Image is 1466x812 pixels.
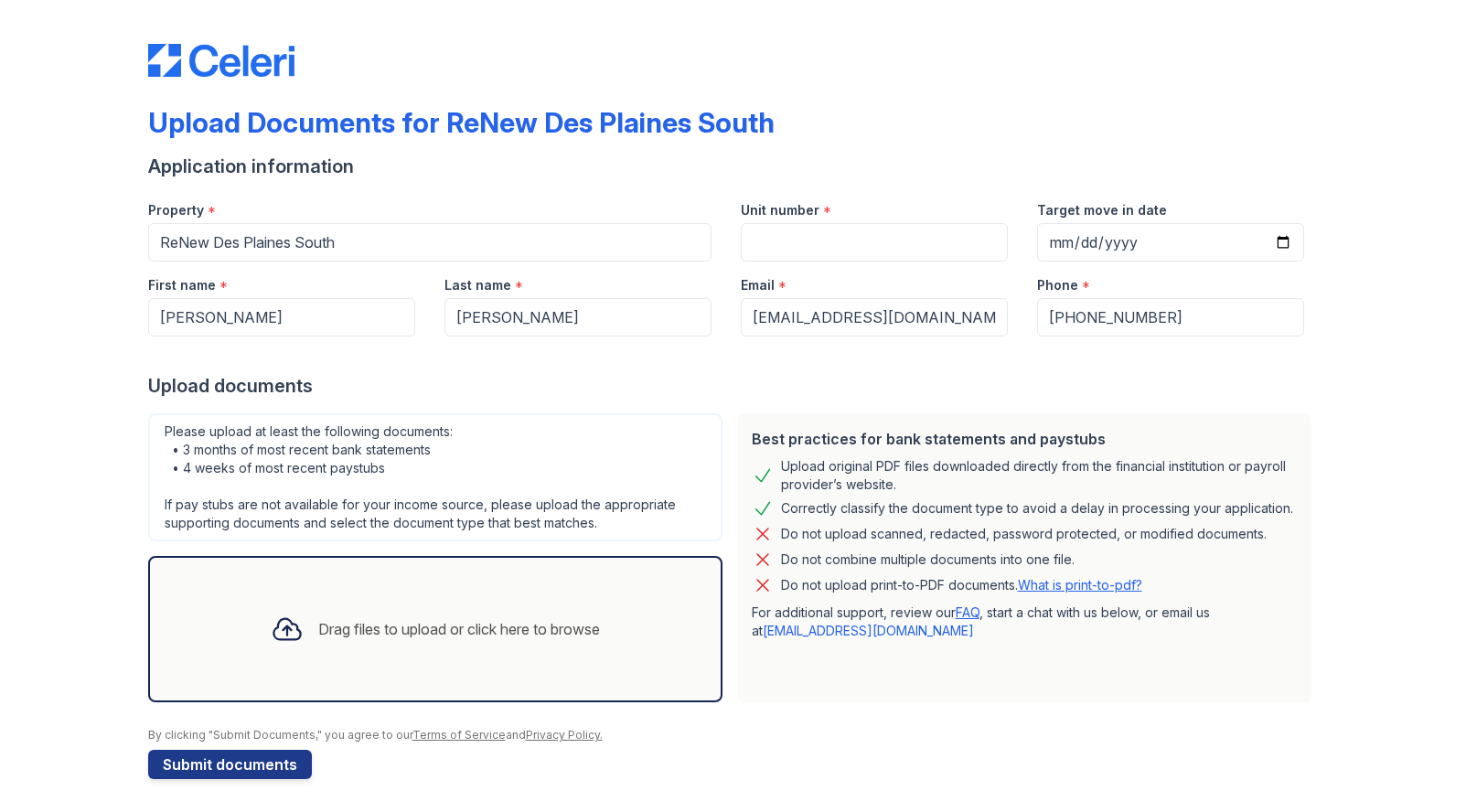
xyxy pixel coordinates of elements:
[148,728,1319,743] div: By clicking "Submit Documents," you agree to our and
[148,106,775,139] div: Upload Documents for ReNew Des Plaines South
[741,201,819,219] label: Unit number
[148,373,1319,399] div: Upload documents
[781,457,1297,494] div: Upload original PDF files downloaded directly from the financial institution or payroll provider’...
[526,728,603,742] a: Privacy Policy.
[148,44,294,77] img: CE_Logo_Blue-a8612792a0a2168367f1c8372b55b34899dd931a85d93a1a3d3e32e68fde9ad4.png
[148,201,204,219] label: Property
[1018,577,1142,593] a: What is print-to-pdf?
[148,276,216,294] label: First name
[763,623,974,638] a: [EMAIL_ADDRESS][DOMAIN_NAME]
[148,413,722,541] div: Please upload at least the following documents: • 3 months of most recent bank statements • 4 wee...
[781,549,1075,571] div: Do not combine multiple documents into one file.
[444,276,511,294] label: Last name
[781,576,1142,594] p: Do not upload print-to-PDF documents.
[1037,276,1078,294] label: Phone
[412,728,506,742] a: Terms of Service
[148,750,312,779] button: Submit documents
[752,604,1297,640] p: For additional support, review our , start a chat with us below, or email us at
[741,276,775,294] label: Email
[318,618,600,640] div: Drag files to upload or click here to browse
[752,428,1297,450] div: Best practices for bank statements and paystubs
[781,523,1267,545] div: Do not upload scanned, redacted, password protected, or modified documents.
[781,497,1293,519] div: Correctly classify the document type to avoid a delay in processing your application.
[956,604,979,620] a: FAQ
[148,154,1319,179] div: Application information
[1037,201,1167,219] label: Target move in date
